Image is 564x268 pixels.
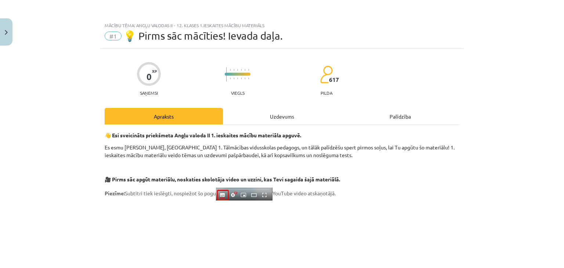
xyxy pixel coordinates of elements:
[226,67,227,82] img: icon-long-line-d9ea69661e0d244f92f715978eff75569469978d946b2353a9bb055b3ed8787d.svg
[105,108,223,124] div: Apraksts
[231,90,245,95] p: Viegls
[241,69,242,71] img: icon-short-line-57e1e144782c952c97e751825c79c345078a6d821885a25fce030b3d8c18986b.svg
[105,132,301,138] strong: 👋 Esi sveicināts priekšmeta Angļu valoda II 1. ieskaites mācību materiāla apguvē.
[123,30,283,42] span: 💡 Pirms sāc mācīties! Ievada daļa.
[245,69,245,71] img: icon-short-line-57e1e144782c952c97e751825c79c345078a6d821885a25fce030b3d8c18986b.svg
[105,144,459,159] p: Es esmu [PERSON_NAME], [GEOGRAPHIC_DATA] 1. Tālmācības vidusskolas pedagogs, un tālāk palīdzēšu s...
[234,77,234,79] img: icon-short-line-57e1e144782c952c97e751825c79c345078a6d821885a25fce030b3d8c18986b.svg
[248,69,249,71] img: icon-short-line-57e1e144782c952c97e751825c79c345078a6d821885a25fce030b3d8c18986b.svg
[320,65,333,84] img: students-c634bb4e5e11cddfef0936a35e636f08e4e9abd3cc4e673bd6f9a4125e45ecb1.svg
[105,190,125,196] strong: Piezīme:
[245,77,245,79] img: icon-short-line-57e1e144782c952c97e751825c79c345078a6d821885a25fce030b3d8c18986b.svg
[321,90,332,95] p: pilda
[105,190,336,196] span: Subtitri tiek ieslēgti, nospiežot šo pogu YouTube video atskaņotājā.
[223,108,341,124] div: Uzdevums
[5,30,8,35] img: icon-close-lesson-0947bae3869378f0d4975bcd49f059093ad1ed9edebbc8119c70593378902aed.svg
[147,72,152,82] div: 0
[105,23,459,28] div: Mācību tēma: Angļu valodas ii - 12. klases 1.ieskaites mācību materiāls
[137,90,161,95] p: Saņemsi
[105,176,340,182] strong: 🎥 Pirms sāc apgūt materiālu, noskaties skolotāja video un uzzini, kas Tevi sagaida šajā materiālā.
[237,77,238,79] img: icon-short-line-57e1e144782c952c97e751825c79c345078a6d821885a25fce030b3d8c18986b.svg
[241,77,242,79] img: icon-short-line-57e1e144782c952c97e751825c79c345078a6d821885a25fce030b3d8c18986b.svg
[329,76,339,83] span: 617
[248,77,249,79] img: icon-short-line-57e1e144782c952c97e751825c79c345078a6d821885a25fce030b3d8c18986b.svg
[234,69,234,71] img: icon-short-line-57e1e144782c952c97e751825c79c345078a6d821885a25fce030b3d8c18986b.svg
[105,32,122,40] span: #1
[152,69,157,73] span: XP
[237,69,238,71] img: icon-short-line-57e1e144782c952c97e751825c79c345078a6d821885a25fce030b3d8c18986b.svg
[341,108,459,124] div: Palīdzība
